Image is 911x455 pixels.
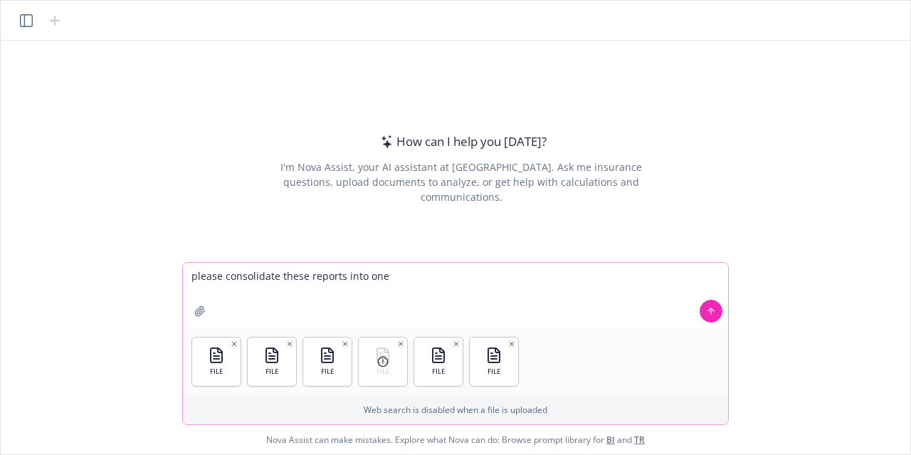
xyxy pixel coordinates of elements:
a: BI [606,434,615,446]
span: FILE [432,367,446,376]
textarea: please consolidate these reports into one [183,263,728,328]
button: FILE [192,338,241,386]
span: FILE [321,367,335,376]
div: How can I help you [DATE]? [376,132,547,151]
button: FILE [470,338,518,386]
span: FILE [265,367,279,376]
button: FILE [248,338,296,386]
button: FILE [303,338,352,386]
div: I'm Nova Assist, your AI assistant at [GEOGRAPHIC_DATA]. Ask me insurance questions, upload docum... [260,159,661,204]
span: FILE [210,367,223,376]
span: FILE [488,367,501,376]
button: FILE [414,338,463,386]
span: Nova Assist can make mistakes. Explore what Nova can do: Browse prompt library for and [266,425,645,454]
p: Web search is disabled when a file is uploaded [191,404,720,416]
a: TR [634,434,645,446]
